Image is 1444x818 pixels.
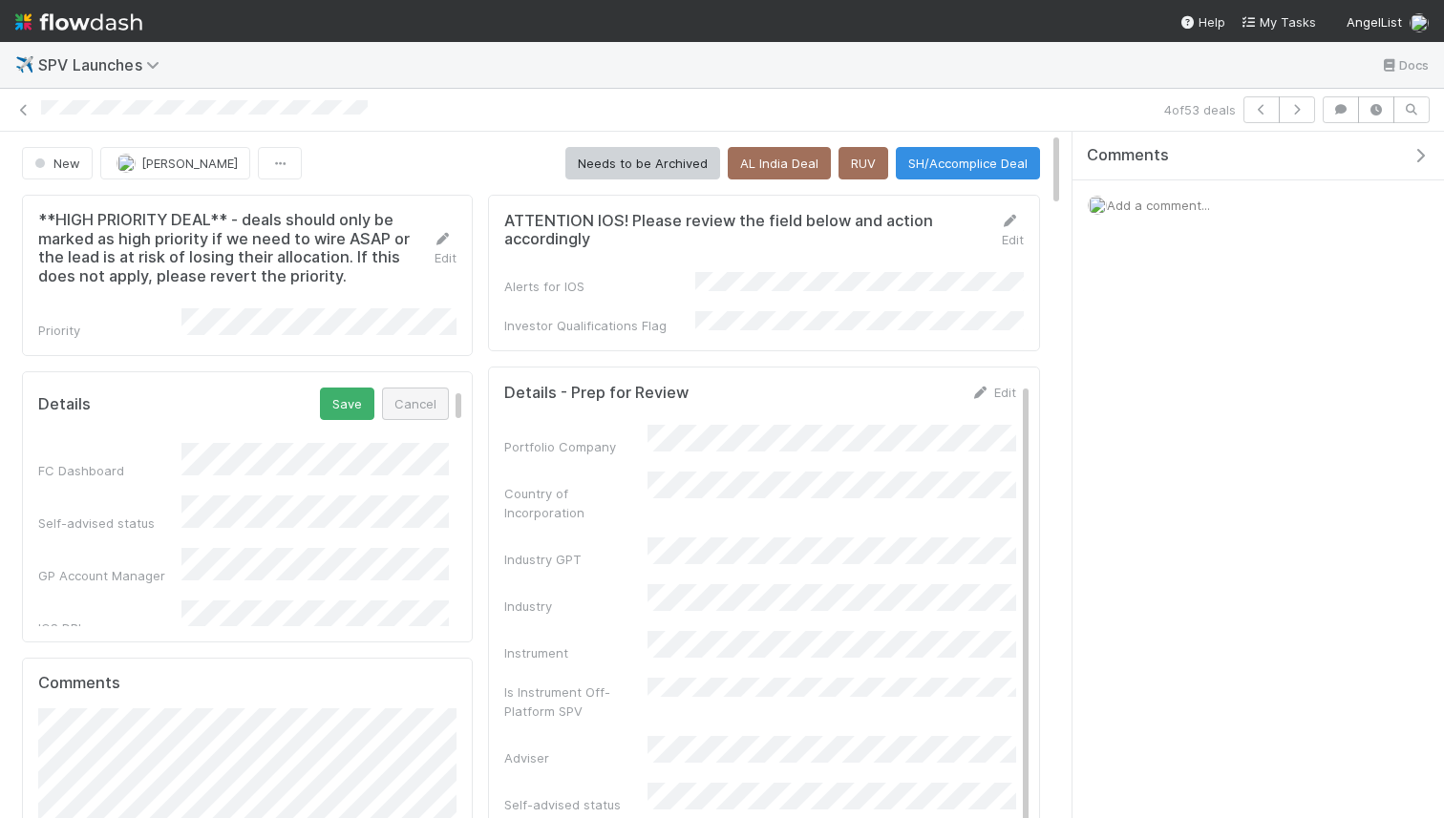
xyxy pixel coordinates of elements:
[141,156,238,171] span: [PERSON_NAME]
[38,55,169,74] span: SPV Launches
[382,388,449,420] button: Cancel
[1088,196,1107,215] img: avatar_d2b43477-63dc-4e62-be5b-6fdd450c05a1.png
[504,316,695,335] div: Investor Qualifications Flag
[839,147,888,179] button: RUV
[38,321,181,340] div: Priority
[434,231,457,265] a: Edit
[504,484,648,522] div: Country of Incorporation
[1001,213,1024,247] a: Edit
[38,514,181,533] div: Self-advised status
[504,643,648,662] div: Instrument
[1179,12,1225,31] div: Help
[504,795,648,814] div: Self-advised status
[1380,53,1429,76] a: Docs
[504,384,689,403] h5: Details - Prep for Review
[38,566,181,585] div: GP Account Manager
[1241,14,1316,30] span: My Tasks
[38,211,434,285] h5: **HIGH PRIORITY DEAL** - deals should only be marked as high priority if we need to wire ASAP or ...
[38,395,91,414] h5: Details
[38,461,181,480] div: FC Dashboard
[896,147,1040,179] button: SH/Accomplice Deal
[504,748,648,767] div: Adviser
[1410,13,1429,32] img: avatar_d2b43477-63dc-4e62-be5b-6fdd450c05a1.png
[100,147,250,179] button: [PERSON_NAME]
[504,437,648,456] div: Portfolio Company
[728,147,831,179] button: AL India Deal
[971,385,1016,400] a: Edit
[15,56,34,73] span: ✈️
[1347,14,1402,30] span: AngelList
[504,597,648,616] div: Industry
[1087,146,1169,165] span: Comments
[504,212,983,249] h5: ATTENTION IOS! Please review the field below and action accordingly
[38,619,181,638] div: IOS DRI
[504,277,695,296] div: Alerts for IOS
[1241,12,1316,31] a: My Tasks
[1107,198,1210,213] span: Add a comment...
[565,147,720,179] button: Needs to be Archived
[504,682,648,721] div: Is Instrument Off-Platform SPV
[117,154,136,173] img: avatar_768cd48b-9260-4103-b3ef-328172ae0546.png
[320,388,374,420] button: Save
[38,674,457,693] h5: Comments
[15,6,142,38] img: logo-inverted-e16ddd16eac7371096b0.svg
[504,550,648,569] div: Industry GPT
[1164,100,1236,119] span: 4 of 53 deals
